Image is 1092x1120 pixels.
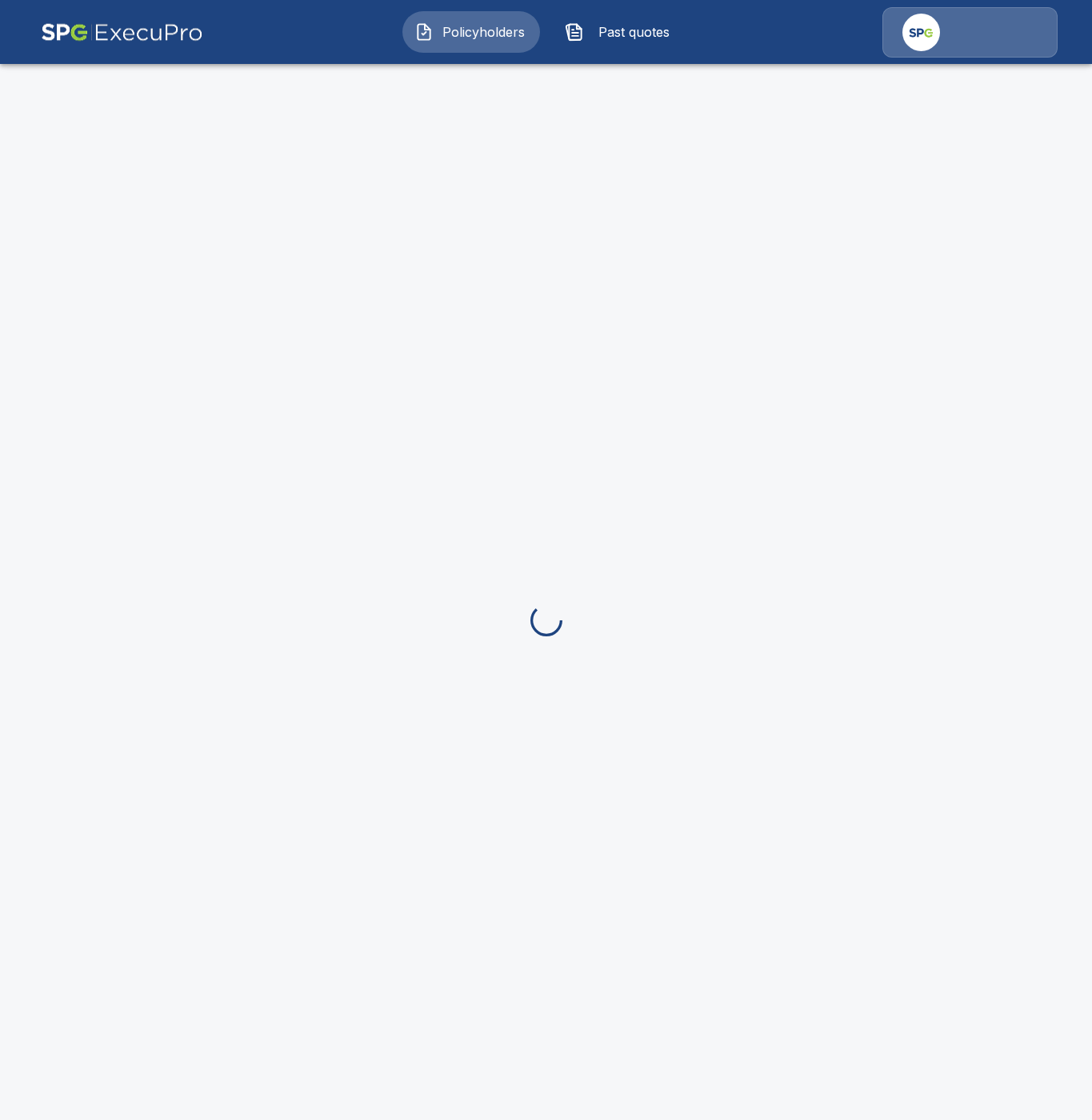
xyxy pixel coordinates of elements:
span: Policyholders [440,22,528,42]
img: Past quotes Icon [565,22,584,42]
img: AA Logo [41,7,203,58]
button: Policyholders IconPolicyholders [402,11,540,53]
span: Past quotes [590,22,678,42]
img: Policyholders Icon [414,22,434,42]
button: Past quotes IconPast quotes [553,11,690,53]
